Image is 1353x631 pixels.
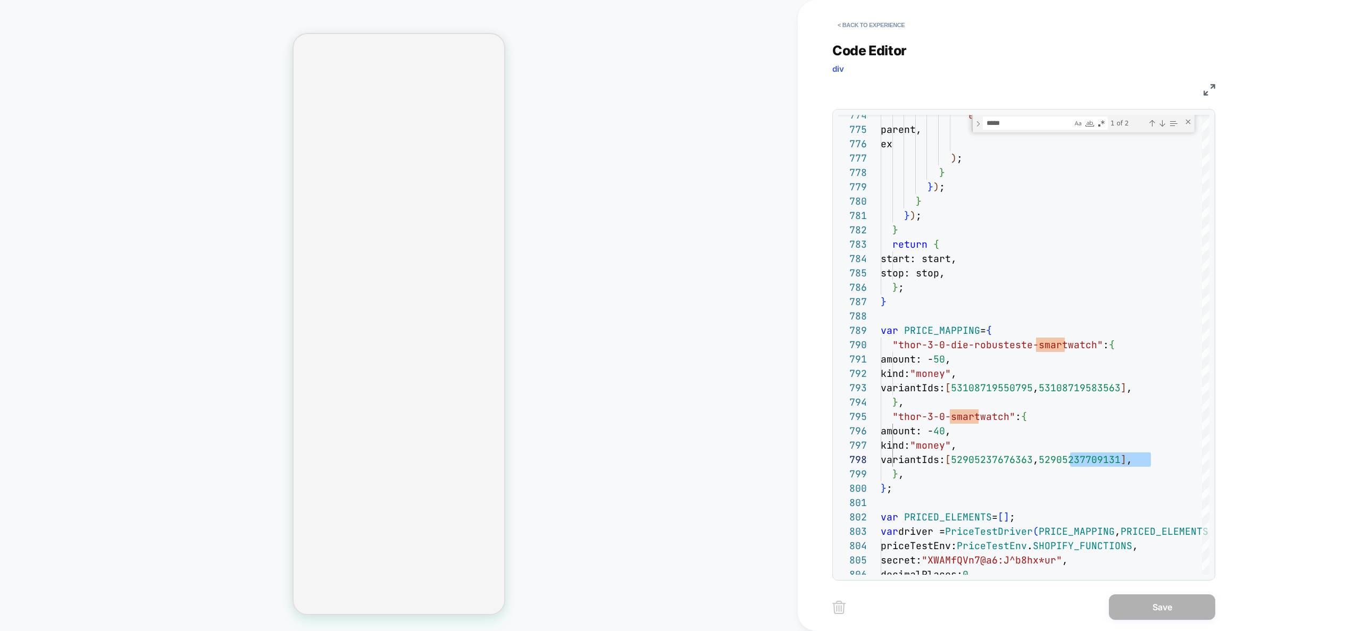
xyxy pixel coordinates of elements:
[881,324,898,336] span: var
[1027,540,1033,552] span: .
[951,382,1033,394] span: 53108719550795
[968,568,974,580] span: ,
[986,324,992,336] span: {
[898,281,904,293] span: ;
[1004,511,1009,523] span: ]
[892,396,898,408] span: }
[898,525,945,537] span: driver =
[838,180,867,194] div: 779
[360,8,461,25] span: PRODUCT: Thor 3.0 - Smartwatch
[945,425,951,437] span: ,
[892,468,898,480] span: }
[838,165,867,180] div: 778
[1132,540,1138,552] span: ,
[881,267,945,279] span: stop: stop,
[838,137,867,151] div: 776
[1033,525,1039,537] span: (
[916,195,922,207] span: }
[892,281,898,293] span: }
[832,43,907,58] span: Code Editor
[892,224,898,236] span: }
[998,511,1004,523] span: [
[838,251,867,266] div: 784
[838,524,867,539] div: 803
[892,410,1015,423] span: "thor-3-0-smartwatch"
[910,367,951,380] span: "money"
[838,366,867,381] div: 792
[933,238,939,250] span: {
[933,181,939,193] span: )
[887,482,892,494] span: ;
[838,122,867,137] div: 775
[838,567,867,582] div: 806
[933,425,945,437] span: 40
[1167,117,1179,129] div: Find in Selection (⌥⌘L)
[957,540,1027,552] span: PriceTestEnv
[881,453,945,466] span: variantIds:
[1096,118,1107,129] div: Use Regular Expression (⌥⌘R)
[983,117,1072,129] textarea: Find
[838,323,867,338] div: 789
[838,510,867,524] div: 802
[838,208,867,223] div: 781
[945,353,951,365] span: ,
[1039,525,1115,537] span: PRICE_MAPPING
[1126,453,1132,466] span: ,
[881,138,892,150] span: ex
[1148,119,1156,128] div: Previous Match (⇧Enter)
[939,166,945,179] span: }
[838,338,867,352] div: 790
[838,481,867,495] div: 800
[1009,511,1015,523] span: ;
[904,209,910,222] span: }
[1039,453,1121,466] span: 52905237709131
[945,453,951,466] span: [
[881,439,910,451] span: kind:
[1204,84,1215,96] img: fullscreen
[838,409,867,424] div: 795
[881,540,957,552] span: priceTestEnv:
[881,353,933,365] span: amount: -
[963,568,968,580] span: 0
[1158,119,1166,128] div: Next Match (Enter)
[1126,382,1132,394] span: ,
[838,194,867,208] div: 780
[945,525,1033,537] span: PriceTestDriver
[838,395,867,409] div: 794
[980,324,986,336] span: =
[1033,453,1039,466] span: ,
[881,511,898,523] span: var
[1021,410,1027,423] span: {
[881,382,945,394] span: variantIds:
[1015,410,1021,423] span: :
[898,468,904,480] span: ,
[881,568,963,580] span: decimalPlaces:
[1115,525,1121,537] span: ,
[957,152,963,164] span: ;
[1073,118,1083,129] div: Match Case (⌥⌘C)
[904,511,992,523] span: PRICED_ELEMENTS
[838,553,867,567] div: 805
[1109,116,1146,130] div: 1 of 2
[881,253,957,265] span: start: start,
[922,554,1062,566] span: "XWAMfQVn7@a6:J^b8hx*ur"
[910,209,916,222] span: )
[951,367,957,380] span: ,
[1109,339,1115,351] span: {
[892,238,928,250] span: return
[838,352,867,366] div: 791
[933,353,945,365] span: 50
[838,237,867,251] div: 783
[951,439,957,451] span: ,
[838,381,867,395] div: 793
[1109,594,1215,620] button: Save
[1121,453,1126,466] span: ]
[834,83,883,96] div: JS
[881,525,898,537] span: var
[972,115,1195,132] div: Find / Replace
[1084,118,1095,129] div: Match Whole Word (⌥⌘W)
[838,223,867,237] div: 782
[1033,540,1132,552] span: SHOPIFY_FUNCTIONS
[838,309,867,323] div: 788
[838,452,867,467] div: 798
